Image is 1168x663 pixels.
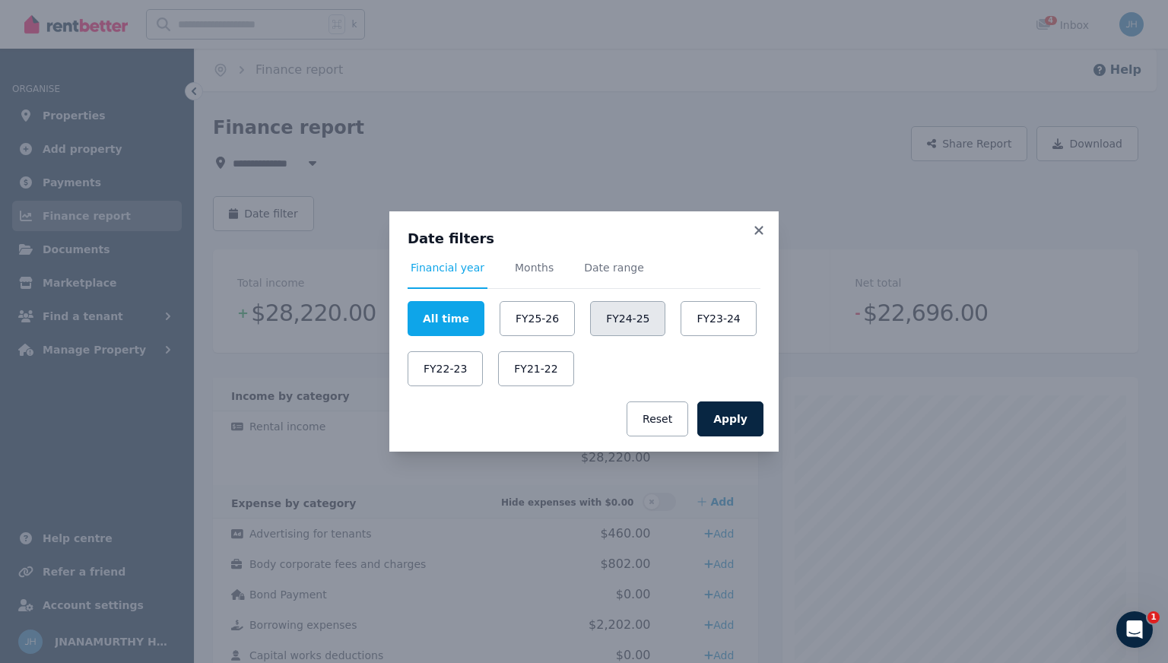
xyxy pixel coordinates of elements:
[590,301,665,336] button: FY24-25
[584,260,644,275] span: Date range
[697,401,763,436] button: Apply
[408,230,760,248] h3: Date filters
[408,301,484,336] button: All time
[408,260,760,289] nav: Tabs
[408,351,483,386] button: FY22-23
[627,401,688,436] button: Reset
[681,301,756,336] button: FY23-24
[515,260,554,275] span: Months
[1116,611,1153,648] iframe: Intercom live chat
[1147,611,1160,623] span: 1
[500,301,575,336] button: FY25-26
[411,260,484,275] span: Financial year
[498,351,573,386] button: FY21-22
